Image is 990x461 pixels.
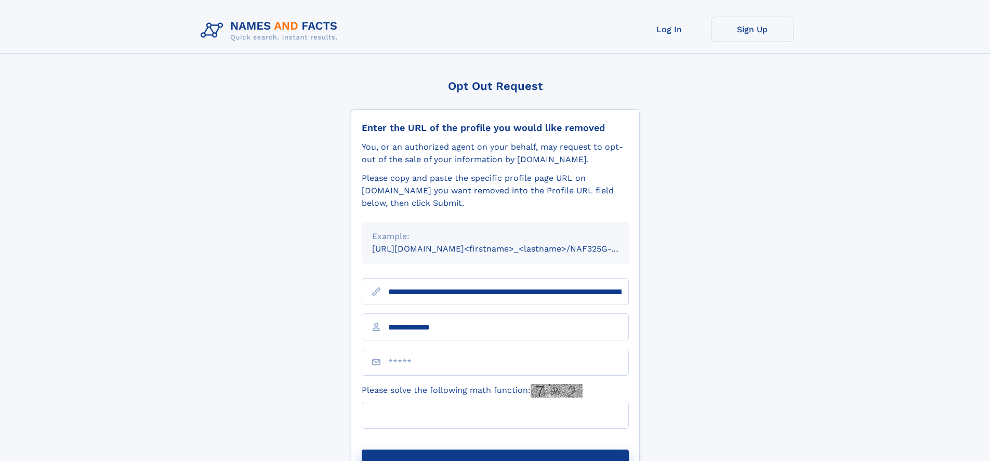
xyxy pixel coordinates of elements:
div: Please copy and paste the specific profile page URL on [DOMAIN_NAME] you want removed into the Pr... [362,172,629,209]
div: Example: [372,230,618,243]
label: Please solve the following math function: [362,384,583,398]
div: You, or an authorized agent on your behalf, may request to opt-out of the sale of your informatio... [362,141,629,166]
div: Opt Out Request [351,80,640,93]
a: Log In [628,17,711,42]
a: Sign Up [711,17,794,42]
img: Logo Names and Facts [196,17,346,45]
small: [URL][DOMAIN_NAME]<firstname>_<lastname>/NAF325G-xxxxxxxx [372,244,649,254]
div: Enter the URL of the profile you would like removed [362,122,629,134]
